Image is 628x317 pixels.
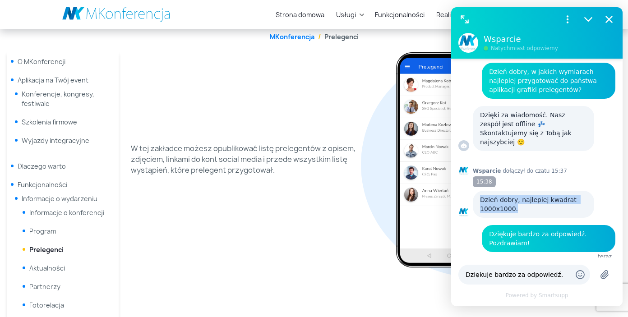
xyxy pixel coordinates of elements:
a: O MKonferencji [18,57,65,66]
a: Kontakt [534,6,566,23]
a: Strona domowa [272,6,328,23]
a: Program [29,227,56,235]
a: Fotorelacja [29,301,64,309]
a: Prelegenci [29,245,64,254]
a: Funkcjonalności [18,180,67,189]
p: W tej zakładce możesz opublikować listę prelegentów z opisem, zdjęciem, linkami do kont social me... [131,143,356,175]
a: Usługi [332,6,360,23]
iframe: Smartsupp widget messenger [451,7,623,306]
a: Funkcjonalności [371,6,428,23]
a: Partnerzy [29,282,60,291]
img: 6386166dba46f.png [366,52,591,277]
a: Blog [509,6,530,23]
a: Informacje o wydarzeniu [22,194,97,203]
a: Szkolenia firmowe [22,118,77,126]
a: MKonferencja [270,32,314,41]
nav: breadcrumb [62,32,566,41]
a: Aktualności [29,264,65,272]
a: Dlaczego warto [18,162,66,170]
a: Konferencje, kongresy, festiwale [22,90,94,108]
a: Wyjazdy integracyjne [22,136,89,145]
span: Aplikacja na Twój event [18,76,88,84]
a: Cennik [476,6,504,23]
a: Informacje o konferencji [29,208,104,217]
li: Prelegenci [314,32,359,41]
a: Realizacje [433,6,471,23]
